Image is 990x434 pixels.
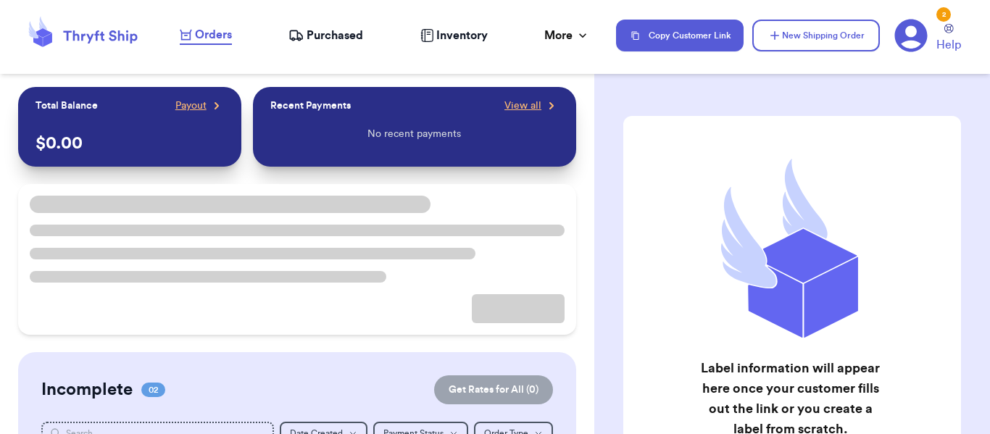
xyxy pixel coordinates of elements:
[420,27,488,44] a: Inventory
[504,99,541,113] span: View all
[752,20,880,51] button: New Shipping Order
[894,19,928,52] a: 2
[367,127,461,141] p: No recent payments
[141,383,165,397] span: 02
[936,36,961,54] span: Help
[41,378,133,401] h2: Incomplete
[307,27,363,44] span: Purchased
[504,99,559,113] a: View all
[195,26,232,43] span: Orders
[436,27,488,44] span: Inventory
[36,132,224,155] p: $ 0.00
[288,27,363,44] a: Purchased
[936,7,951,22] div: 2
[270,99,351,113] p: Recent Payments
[36,99,98,113] p: Total Balance
[175,99,207,113] span: Payout
[616,20,744,51] button: Copy Customer Link
[180,26,232,45] a: Orders
[434,375,553,404] button: Get Rates for All (0)
[544,27,590,44] div: More
[175,99,224,113] a: Payout
[936,24,961,54] a: Help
